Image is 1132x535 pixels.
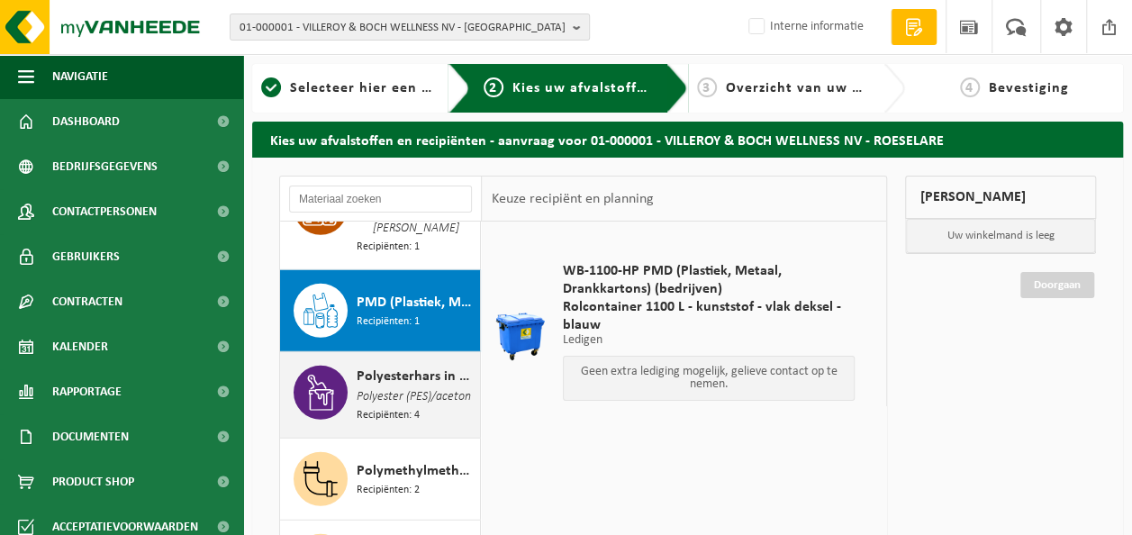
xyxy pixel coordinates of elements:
[512,81,760,95] span: Kies uw afvalstoffen en recipiënten
[280,352,481,439] button: Polyesterhars in 200lt Polyester (PES)/aceton Recipiënten: 4
[1020,272,1094,298] a: Doorgaan
[52,459,134,504] span: Product Shop
[252,122,1123,157] h2: Kies uw afvalstoffen en recipiënten - aanvraag voor 01-000001 - VILLEROY & BOCH WELLNESS NV - ROE...
[357,239,420,256] span: Recipiënten: 1
[52,144,158,189] span: Bedrijfsgegevens
[697,77,717,97] span: 3
[240,14,566,41] span: 01-000001 - VILLEROY & BOCH WELLNESS NV - [GEOGRAPHIC_DATA]
[290,81,484,95] span: Selecteer hier een vestiging
[357,292,475,313] span: PMD (Plastiek, Metaal, Drankkartons) (bedrijven)
[230,14,590,41] button: 01-000001 - VILLEROY & BOCH WELLNESS NV - [GEOGRAPHIC_DATA]
[52,234,120,279] span: Gebruikers
[960,77,980,97] span: 4
[357,387,471,407] span: Polyester (PES)/aceton
[482,177,662,222] div: Keuze recipiënt en planning
[357,482,420,499] span: Recipiënten: 2
[357,460,475,482] span: Polymethylmethacrylaat (PMMA) met glasvezel
[726,81,916,95] span: Overzicht van uw aanvraag
[357,366,475,387] span: Polyesterhars in 200lt
[52,99,120,144] span: Dashboard
[357,407,420,424] span: Recipiënten: 4
[905,176,1096,219] div: [PERSON_NAME]
[745,14,864,41] label: Interne informatie
[261,77,434,99] a: 1Selecteer hier een vestiging
[573,366,846,391] p: Geen extra lediging mogelijk, gelieve contact op te nemen.
[484,77,503,97] span: 2
[261,77,281,97] span: 1
[989,81,1069,95] span: Bevestiging
[52,369,122,414] span: Rapportage
[563,262,856,298] span: WB-1100-HP PMD (Plastiek, Metaal, Drankkartons) (bedrijven)
[52,189,157,234] span: Contactpersonen
[52,54,108,99] span: Navigatie
[280,439,481,521] button: Polymethylmethacrylaat (PMMA) met glasvezel Recipiënten: 2
[563,298,856,334] span: Rolcontainer 1100 L - kunststof - vlak deksel - blauw
[357,313,420,331] span: Recipiënten: 1
[52,279,122,324] span: Contracten
[289,186,472,213] input: Materiaal zoeken
[906,219,1095,253] p: Uw winkelmand is leeg
[52,414,129,459] span: Documenten
[280,270,481,352] button: PMD (Plastiek, Metaal, Drankkartons) (bedrijven) Recipiënten: 1
[563,334,856,347] p: Ledigen
[52,324,108,369] span: Kalender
